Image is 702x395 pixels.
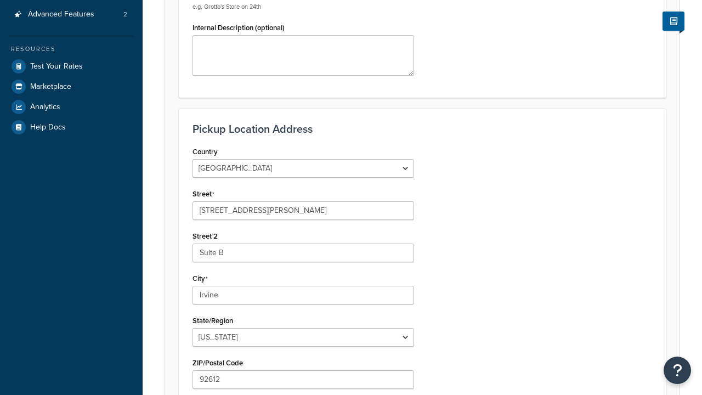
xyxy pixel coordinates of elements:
[30,123,66,132] span: Help Docs
[28,10,94,19] span: Advanced Features
[193,3,414,11] p: e.g. Grotto's Store on 24th
[193,190,214,199] label: Street
[8,97,134,117] a: Analytics
[193,317,233,325] label: State/Region
[8,4,134,25] a: Advanced Features2
[664,357,691,384] button: Open Resource Center
[8,117,134,137] a: Help Docs
[30,62,83,71] span: Test Your Rates
[193,24,285,32] label: Internal Description (optional)
[8,4,134,25] li: Advanced Features
[193,148,218,156] label: Country
[8,44,134,54] div: Resources
[193,274,208,283] label: City
[30,103,60,112] span: Analytics
[193,359,243,367] label: ZIP/Postal Code
[123,10,127,19] span: 2
[8,77,134,97] a: Marketplace
[193,232,218,240] label: Street 2
[193,123,652,135] h3: Pickup Location Address
[663,12,684,31] button: Show Help Docs
[30,82,71,92] span: Marketplace
[8,57,134,76] a: Test Your Rates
